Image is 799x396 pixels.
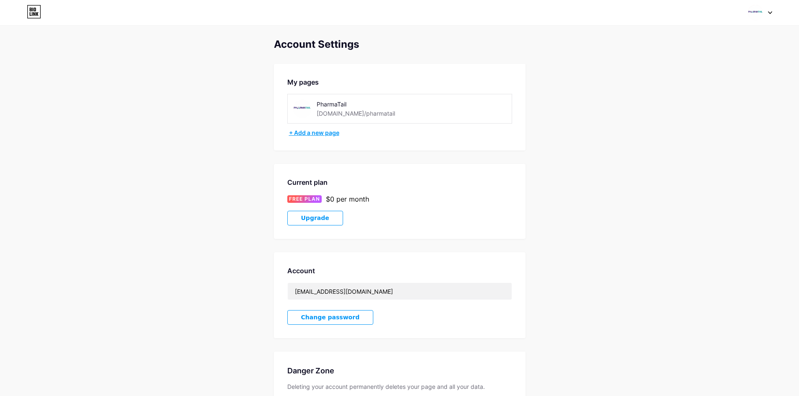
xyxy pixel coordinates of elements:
[301,314,360,321] span: Change password
[287,211,343,225] button: Upgrade
[287,77,512,87] div: My pages
[287,310,374,325] button: Change password
[287,266,512,276] div: Account
[274,39,526,50] div: Account Settings
[317,100,425,109] div: PharmaTail
[326,194,369,204] div: $0 per month
[317,109,395,118] div: [DOMAIN_NAME]/pharmatail
[289,129,512,137] div: + Add a new page
[747,5,763,21] img: pharmatail
[293,99,312,118] img: pharmatail
[287,365,512,376] div: Danger Zone
[287,383,512,390] div: Deleting your account permanently deletes your page and all your data.
[301,215,329,222] span: Upgrade
[289,195,320,203] span: FREE PLAN
[287,177,512,187] div: Current plan
[288,283,512,300] input: Email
